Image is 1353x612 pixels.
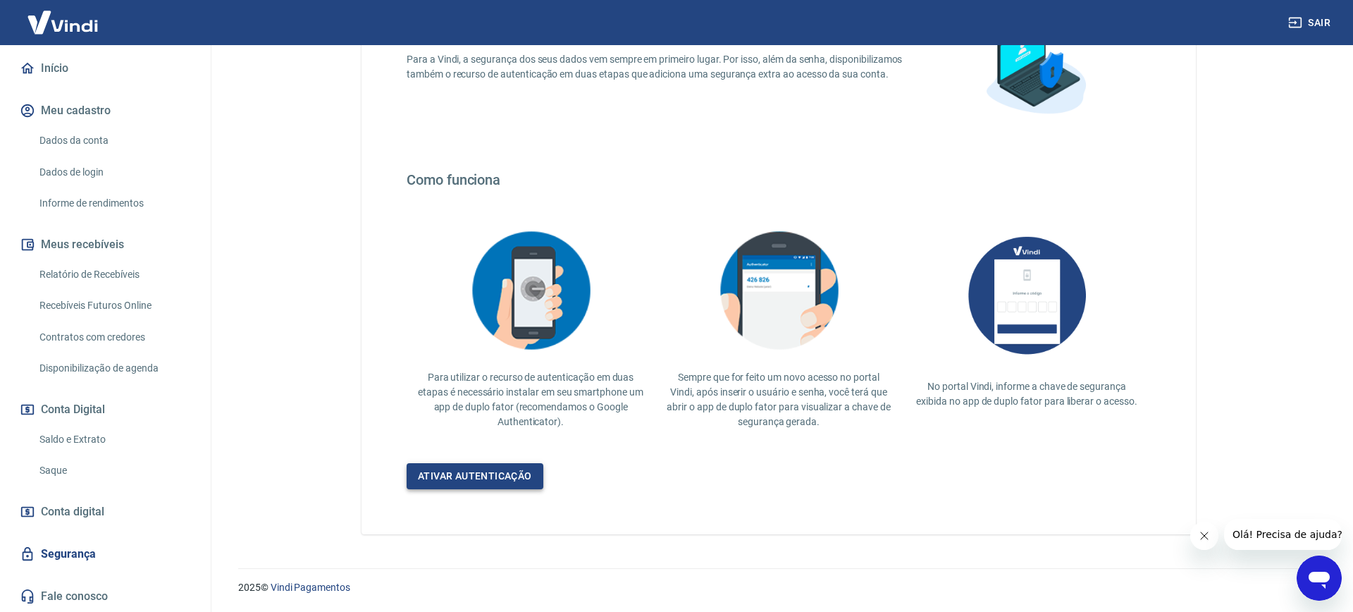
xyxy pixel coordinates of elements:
a: Recebíveis Futuros Online [34,291,194,320]
span: Conta digital [41,502,104,522]
a: Ativar autenticação [407,463,543,489]
button: Conta Digital [17,394,194,425]
iframe: Mensagem da empresa [1224,519,1342,550]
button: Meus recebíveis [17,229,194,260]
p: 2025 © [238,580,1319,595]
p: Para a Vindi, a segurança dos seus dados vem sempre em primeiro lugar. Por isso, além da senha, d... [407,52,920,82]
button: Sair [1285,10,1336,36]
a: Início [17,53,194,84]
a: Vindi Pagamentos [271,582,350,593]
img: AUbNX1O5CQAAAABJRU5ErkJggg== [956,222,1097,368]
a: Conta digital [17,496,194,527]
iframe: Botão para abrir a janela de mensagens [1297,556,1342,601]
p: No portal Vindi, informe a chave de segurança exibida no app de duplo fator para liberar o acesso. [914,379,1139,409]
p: Para utilizar o recurso de autenticação em duas etapas é necessário instalar em seu smartphone um... [418,370,643,429]
a: Informe de rendimentos [34,189,194,218]
a: Saque [34,456,194,485]
a: Dados de login [34,158,194,187]
a: Segurança [17,539,194,570]
img: explication-mfa2.908d58f25590a47144d3.png [460,222,601,359]
button: Meu cadastro [17,95,194,126]
iframe: Fechar mensagem [1190,522,1218,550]
img: explication-mfa3.c449ef126faf1c3e3bb9.png [708,222,849,359]
a: Dados da conta [34,126,194,155]
a: Disponibilização de agenda [34,354,194,383]
p: Sempre que for feito um novo acesso no portal Vindi, após inserir o usuário e senha, você terá qu... [666,370,891,429]
a: Fale conosco [17,581,194,612]
a: Contratos com credores [34,323,194,352]
h4: Como funciona [407,171,1151,188]
img: Vindi [17,1,109,44]
a: Relatório de Recebíveis [34,260,194,289]
a: Saldo e Extrato [34,425,194,454]
span: Olá! Precisa de ajuda? [8,10,118,21]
